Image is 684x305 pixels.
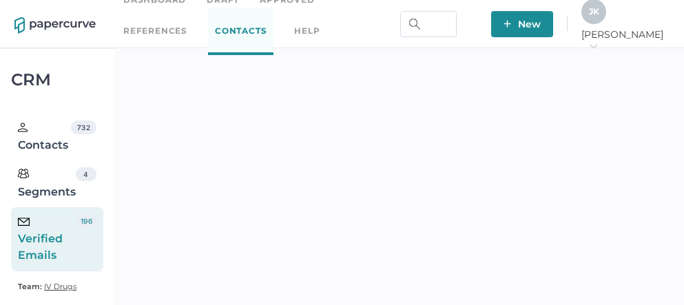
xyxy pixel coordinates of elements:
span: New [504,11,541,37]
a: Contacts [208,8,273,55]
img: person.20a629c4.svg [18,123,28,132]
div: 732 [71,120,96,134]
span: IV Drugs [44,282,76,291]
div: Contacts [18,120,71,154]
div: help [294,23,320,39]
button: New [491,11,553,37]
img: search.bf03fe8b.svg [409,19,420,30]
img: segments.b9481e3d.svg [18,168,29,179]
div: Segments [18,167,76,200]
div: Verified Emails [18,214,76,264]
img: plus-white.e19ec114.svg [504,20,511,28]
img: papercurve-logo-colour.7244d18c.svg [14,17,96,34]
span: [PERSON_NAME] [581,28,670,53]
i: arrow_right [588,41,598,51]
img: email-icon-black.c777dcea.svg [18,218,30,226]
div: 196 [76,214,96,228]
input: Search Workspace [400,11,457,37]
span: J K [589,6,599,17]
div: 4 [76,167,96,181]
div: CRM [11,74,103,86]
a: Team: IV Drugs [18,278,76,295]
a: References [123,23,187,39]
